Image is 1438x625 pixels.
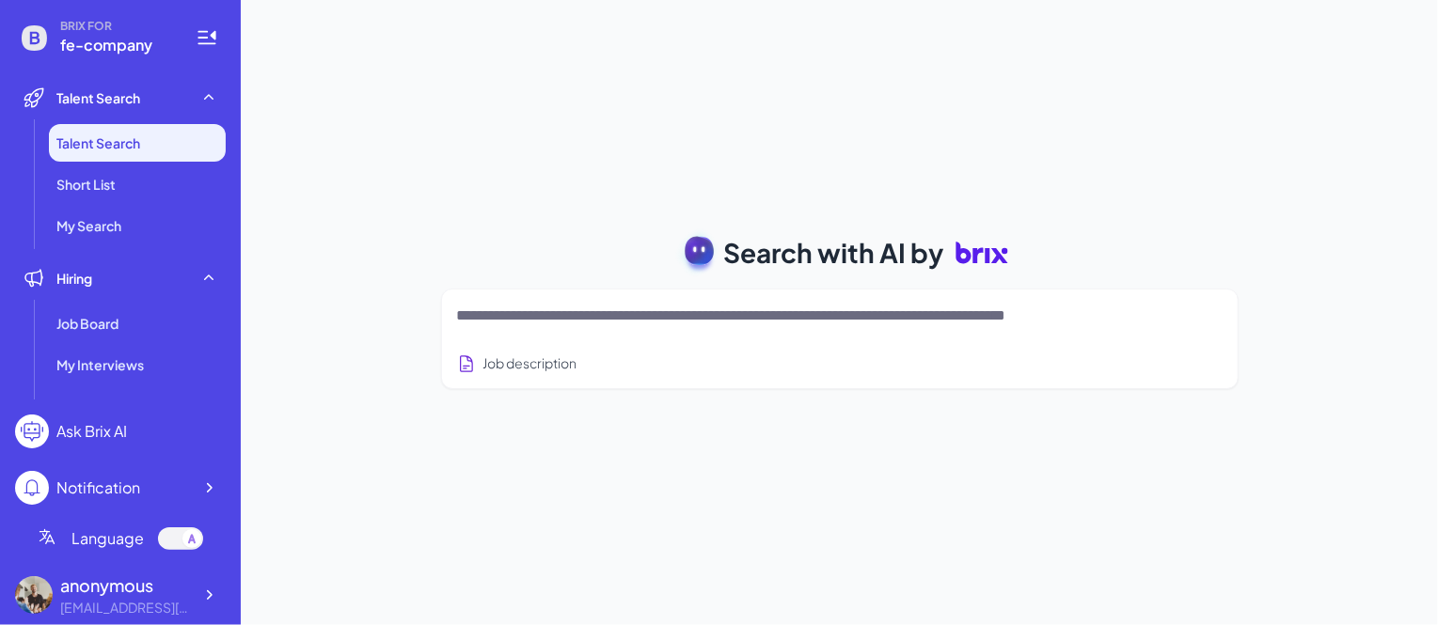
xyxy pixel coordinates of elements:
span: Hiring [56,269,92,288]
span: Short List [56,175,116,194]
span: Talent Search [56,88,140,107]
div: fe-test@joinbrix.com [60,598,192,617]
img: 5ed69bc05bf8448c9af6ae11bb833557.webp [15,576,53,614]
span: Talent Pool [56,397,124,415]
span: Search with AI by [724,233,944,273]
div: anonymous [60,572,192,598]
span: BRIX FOR [60,19,173,34]
div: Ask Brix AI [56,420,127,443]
span: Talent Search [56,133,140,152]
span: My Search [56,216,121,235]
button: Search using job description [457,346,577,381]
span: Language [71,527,144,550]
span: fe-company [60,34,173,56]
span: Job Board [56,314,119,333]
div: Notification [56,477,140,499]
span: My Interviews [56,355,144,374]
